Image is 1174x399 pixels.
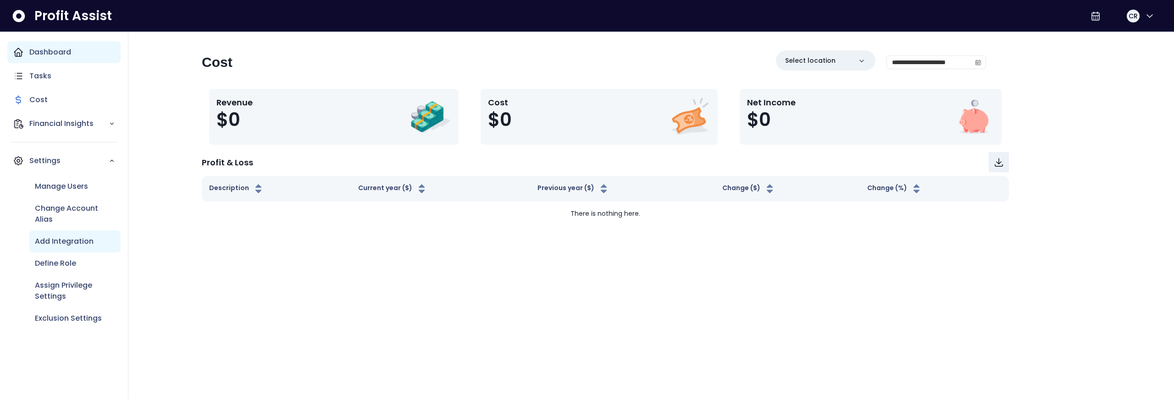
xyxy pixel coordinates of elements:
[953,96,994,137] img: Net Income
[202,54,233,71] h2: Cost
[34,8,112,24] span: Profit Assist
[29,94,48,105] p: Cost
[35,280,115,302] p: Assign Privilege Settings
[29,71,51,82] p: Tasks
[29,47,71,58] p: Dashboard
[29,155,109,166] p: Settings
[747,96,796,109] p: Net Income
[29,118,109,129] p: Financial Insights
[989,152,1009,172] button: Download
[216,96,253,109] p: Revenue
[358,183,427,194] button: Current year ($)
[488,109,512,131] span: $0
[209,183,264,194] button: Description
[35,313,102,324] p: Exclusion Settings
[35,258,76,269] p: Define Role
[785,56,836,66] p: Select location
[975,59,981,66] svg: calendar
[35,203,115,225] p: Change Account Alias
[722,183,775,194] button: Change ($)
[410,96,451,137] img: Revenue
[202,156,253,169] p: Profit & Loss
[35,181,88,192] p: Manage Users
[1129,11,1138,21] span: CR
[488,96,512,109] p: Cost
[202,202,1009,226] td: There is nothing here.
[867,183,922,194] button: Change (%)
[669,96,710,137] img: Cost
[747,109,771,131] span: $0
[216,109,240,131] span: $0
[35,236,94,247] p: Add Integration
[537,183,609,194] button: Previous year ($)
